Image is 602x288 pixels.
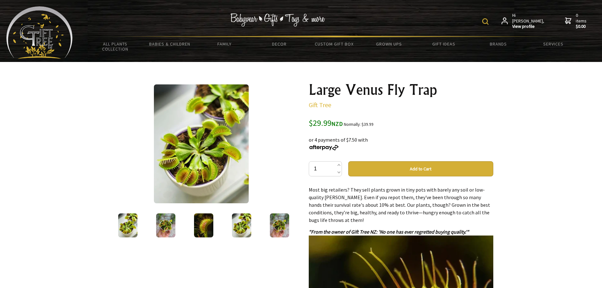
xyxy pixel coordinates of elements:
[309,82,493,97] h1: Large Venus Fly Trap
[230,13,325,27] img: Babywear - Gifts - Toys & more
[576,12,588,29] span: 0 items
[502,13,545,29] a: Hi [PERSON_NAME],View profile
[307,37,362,51] a: Custom Gift Box
[118,213,137,237] img: Large Venus Fly Trap
[482,18,489,25] img: product search
[6,6,73,59] img: Babyware - Gifts - Toys and more...
[344,122,374,127] small: Normally: $39.99
[565,13,588,29] a: 0 items$0.00
[309,186,493,224] p: Most big retailers? They sell plants grown in tiny pots with barely any soil or low-quality [PERS...
[143,37,197,51] a: Babies & Children
[309,145,339,150] img: Afterpay
[526,37,581,51] a: Services
[512,24,545,29] strong: View profile
[309,101,331,109] a: Gift Tree
[362,37,416,51] a: Grown Ups
[232,213,251,237] img: Large Venus Fly Trap
[309,128,493,151] div: or 4 payments of $7.50 with
[270,213,289,237] img: Large Venus Fly Trap
[252,37,307,51] a: Decor
[331,120,343,127] span: NZD
[576,24,588,29] strong: $0.00
[512,13,545,29] span: Hi [PERSON_NAME],
[416,37,471,51] a: Gift Ideas
[156,213,175,237] img: Large Venus Fly Trap
[197,37,252,51] a: Family
[348,161,493,176] button: Add to Cart
[471,37,526,51] a: Brands
[88,37,143,56] a: All Plants Collection
[154,84,249,203] img: Large Venus Fly Trap
[309,118,343,128] span: $29.99
[194,213,213,237] img: Large Venus Fly Trap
